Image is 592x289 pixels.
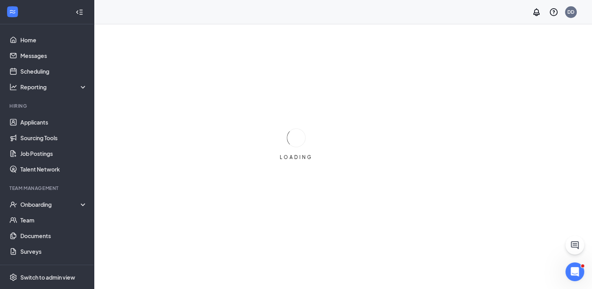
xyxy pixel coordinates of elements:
[20,32,87,48] a: Home
[20,212,87,228] a: Team
[9,83,17,91] svg: Analysis
[20,244,87,259] a: Surveys
[9,273,17,281] svg: Settings
[532,7,541,17] svg: Notifications
[20,161,87,177] a: Talent Network
[549,7,558,17] svg: QuestionInfo
[9,8,16,16] svg: WorkstreamLogo
[20,200,81,208] div: Onboarding
[567,9,574,15] div: DD
[9,200,17,208] svg: UserCheck
[76,8,83,16] svg: Collapse
[20,146,87,161] a: Job Postings
[565,262,584,281] iframe: Intercom live chat
[20,273,75,281] div: Switch to admin view
[20,114,87,130] a: Applicants
[9,103,86,109] div: Hiring
[20,83,88,91] div: Reporting
[277,154,316,161] div: LOADING
[570,240,579,250] svg: ChatActive
[20,63,87,79] a: Scheduling
[565,236,584,255] button: ChatActive
[20,48,87,63] a: Messages
[20,130,87,146] a: Sourcing Tools
[9,185,86,191] div: Team Management
[20,228,87,244] a: Documents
